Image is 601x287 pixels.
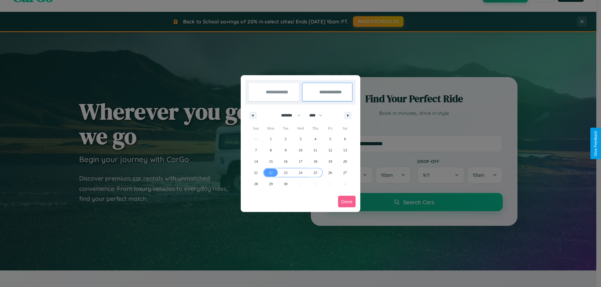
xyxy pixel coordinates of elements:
[263,156,278,167] button: 15
[263,178,278,190] button: 29
[249,156,263,167] button: 14
[284,178,288,190] span: 30
[329,133,331,145] span: 5
[269,156,273,167] span: 15
[338,145,352,156] button: 13
[323,156,337,167] button: 19
[338,167,352,178] button: 27
[299,156,302,167] span: 17
[285,133,287,145] span: 2
[254,167,258,178] span: 21
[313,156,317,167] span: 18
[343,156,347,167] span: 20
[278,167,293,178] button: 23
[343,167,347,178] span: 27
[293,133,308,145] button: 3
[314,133,316,145] span: 4
[328,145,332,156] span: 12
[278,156,293,167] button: 16
[300,133,301,145] span: 3
[269,167,273,178] span: 22
[285,145,287,156] span: 9
[338,196,356,207] button: Done
[249,178,263,190] button: 28
[308,167,323,178] button: 25
[313,167,317,178] span: 25
[263,145,278,156] button: 8
[328,156,332,167] span: 19
[338,156,352,167] button: 20
[308,123,323,133] span: Thu
[328,167,332,178] span: 26
[293,123,308,133] span: Wed
[293,156,308,167] button: 17
[249,167,263,178] button: 21
[308,156,323,167] button: 18
[323,145,337,156] button: 12
[270,145,272,156] span: 8
[249,123,263,133] span: Sun
[299,145,302,156] span: 10
[293,167,308,178] button: 24
[323,133,337,145] button: 5
[263,123,278,133] span: Mon
[254,156,258,167] span: 14
[338,133,352,145] button: 6
[323,123,337,133] span: Fri
[278,133,293,145] button: 2
[269,178,273,190] span: 29
[278,145,293,156] button: 9
[284,156,288,167] span: 16
[254,178,258,190] span: 28
[278,178,293,190] button: 30
[263,167,278,178] button: 22
[255,145,257,156] span: 7
[299,167,302,178] span: 24
[323,167,337,178] button: 26
[308,145,323,156] button: 11
[270,133,272,145] span: 1
[344,133,346,145] span: 6
[338,123,352,133] span: Sat
[293,145,308,156] button: 10
[263,133,278,145] button: 1
[249,145,263,156] button: 7
[308,133,323,145] button: 4
[343,145,347,156] span: 13
[314,145,317,156] span: 11
[278,123,293,133] span: Tue
[593,131,598,156] div: Give Feedback
[284,167,288,178] span: 23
